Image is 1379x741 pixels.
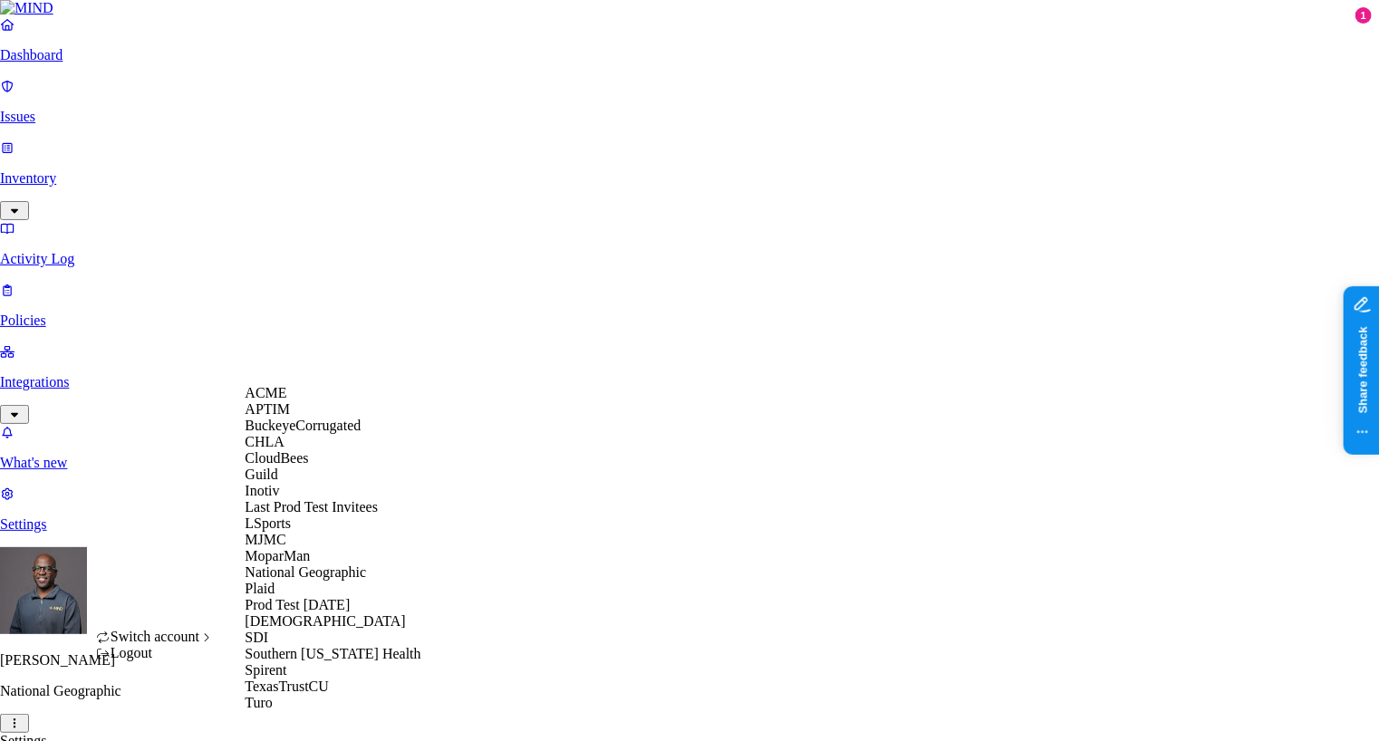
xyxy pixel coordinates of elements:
[245,678,329,694] span: TexasTrustCU
[245,646,420,661] span: Southern [US_STATE] Health
[245,662,286,678] span: Spirent
[245,564,366,580] span: National Geographic
[96,645,215,661] div: Logout
[245,695,273,710] span: Turo
[245,532,285,547] span: MJMC
[245,581,275,596] span: Plaid
[245,418,361,433] span: BuckeyeCorrugated
[245,467,277,482] span: Guild
[245,385,286,400] span: ACME
[245,613,405,629] span: [DEMOGRAPHIC_DATA]
[111,629,199,644] span: Switch account
[245,401,290,417] span: APTIM
[245,548,310,563] span: MoparMan
[245,450,308,466] span: CloudBees
[245,630,268,645] span: SDI
[245,515,291,531] span: LSports
[245,597,350,612] span: Prod Test [DATE]
[245,434,284,449] span: CHLA
[245,499,378,515] span: Last Prod Test Invitees
[245,483,279,498] span: Inotiv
